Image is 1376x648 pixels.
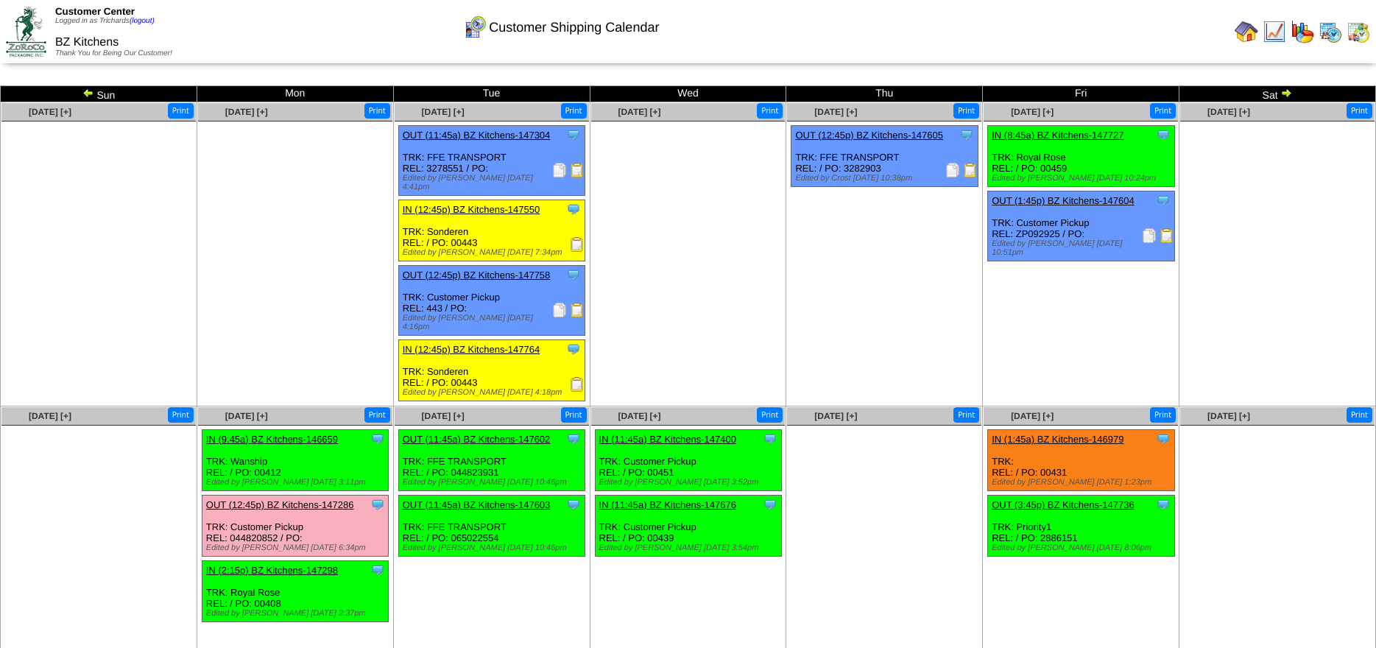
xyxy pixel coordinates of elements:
span: [DATE] [+] [225,107,268,117]
a: [DATE] [+] [1207,107,1250,117]
img: Bill of Lading [963,163,978,177]
img: graph.gif [1291,20,1314,43]
div: TRK: Royal Rose REL: / PO: 00408 [202,561,388,622]
span: BZ Kitchens [55,36,119,49]
div: Edited by [PERSON_NAME] [DATE] 10:51pm [992,239,1174,257]
td: Sat [1179,86,1376,102]
img: Tooltip [566,202,581,216]
div: TRK: Sonderen REL: / PO: 00443 [398,200,585,261]
div: Edited by [PERSON_NAME] [DATE] 4:41pm [403,174,585,191]
span: Customer Shipping Calendar [489,20,659,35]
a: [DATE] [+] [814,411,857,421]
img: calendarinout.gif [1347,20,1370,43]
img: Tooltip [1156,193,1171,208]
div: Edited by [PERSON_NAME] [DATE] 3:54pm [599,543,781,552]
button: Print [1347,103,1372,119]
a: IN (1:45a) BZ Kitchens-146979 [992,434,1123,445]
a: OUT (1:45p) BZ Kitchens-147604 [992,195,1134,206]
a: OUT (11:45a) BZ Kitchens-147603 [403,499,551,510]
img: Packing Slip [552,163,567,177]
img: Tooltip [1156,497,1171,512]
a: [DATE] [+] [814,107,857,117]
span: Thank You for Being Our Customer! [55,49,172,57]
a: [DATE] [+] [225,411,268,421]
div: TRK: Customer Pickup REL: 044820852 / PO: [202,496,388,557]
img: calendarprod.gif [1319,20,1342,43]
a: IN (12:45p) BZ Kitchens-147764 [403,344,540,355]
button: Print [168,407,194,423]
a: OUT (11:45a) BZ Kitchens-147304 [403,130,551,141]
img: Bill of Lading [570,303,585,317]
img: Tooltip [1156,127,1171,142]
span: [DATE] [+] [1207,411,1250,421]
td: Tue [393,86,590,102]
a: OUT (12:45p) BZ Kitchens-147758 [403,270,551,281]
a: [DATE] [+] [422,411,465,421]
img: Tooltip [763,432,777,446]
a: IN (11:45a) BZ Kitchens-147676 [599,499,736,510]
div: TRK: FFE TRANSPORT REL: / PO: 3282903 [791,126,978,187]
a: [DATE] [+] [422,107,465,117]
td: Mon [197,86,393,102]
img: Tooltip [566,267,581,282]
img: Packing Slip [945,163,960,177]
button: Print [561,407,587,423]
button: Print [561,103,587,119]
img: Tooltip [370,497,385,512]
img: Tooltip [763,497,777,512]
a: IN (8:45a) BZ Kitchens-147727 [992,130,1123,141]
img: arrowleft.gif [82,87,94,99]
img: Tooltip [566,127,581,142]
a: [DATE] [+] [29,411,71,421]
button: Print [757,407,783,423]
div: Edited by [PERSON_NAME] [DATE] 10:46pm [403,543,585,552]
div: Edited by [PERSON_NAME] [DATE] 4:18pm [403,388,585,397]
a: [DATE] [+] [618,107,660,117]
div: TRK: Sonderen REL: / PO: 00443 [398,340,585,401]
a: [DATE] [+] [29,107,71,117]
img: line_graph.gif [1263,20,1286,43]
img: Packing Slip [552,303,567,317]
button: Print [364,407,390,423]
img: Bill of Lading [1160,228,1174,243]
div: Edited by Crost [DATE] 10:38pm [795,174,977,183]
button: Print [953,103,979,119]
a: [DATE] [+] [1011,411,1054,421]
div: Edited by [PERSON_NAME] [DATE] 10:46pm [403,478,585,487]
div: Edited by [PERSON_NAME] [DATE] 1:23pm [992,478,1174,487]
td: Thu [786,86,983,102]
img: Receiving Document [570,237,585,252]
img: arrowright.gif [1280,87,1292,99]
img: Bill of Lading [570,163,585,177]
img: ZoRoCo_Logo(Green%26Foil)%20jpg.webp [6,7,46,56]
td: Wed [590,86,786,102]
div: Edited by [PERSON_NAME] [DATE] 7:34pm [403,248,585,257]
img: Tooltip [959,127,974,142]
a: (logout) [130,17,155,25]
div: TRK: Customer Pickup REL: / PO: 00439 [595,496,781,557]
div: Edited by [PERSON_NAME] [DATE] 3:52pm [599,478,781,487]
div: Edited by [PERSON_NAME] [DATE] 4:16pm [403,314,585,331]
a: [DATE] [+] [618,411,660,421]
img: calendarcustomer.gif [463,15,487,39]
button: Print [757,103,783,119]
div: TRK: REL: / PO: 00431 [988,430,1174,491]
div: TRK: FFE TRANSPORT REL: / PO: 065022554 [398,496,585,557]
div: TRK: Customer Pickup REL: ZP092925 / PO: [988,191,1174,261]
img: Tooltip [370,432,385,446]
span: [DATE] [+] [1011,107,1054,117]
div: TRK: FFE TRANSPORT REL: / PO: 044823931 [398,430,585,491]
img: Tooltip [566,342,581,356]
button: Print [168,103,194,119]
div: TRK: Royal Rose REL: / PO: 00459 [988,126,1174,187]
button: Print [1150,407,1176,423]
img: Tooltip [566,497,581,512]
